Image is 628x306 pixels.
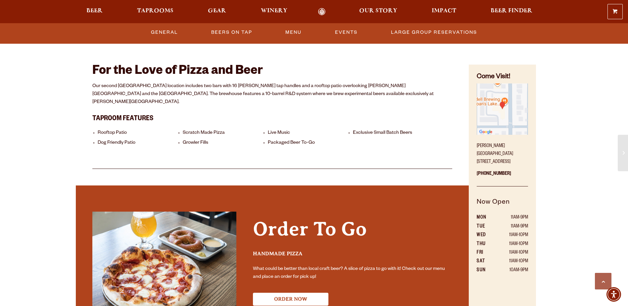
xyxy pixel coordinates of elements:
[82,8,107,16] a: Beer
[494,214,528,222] td: 11AM-9PM
[388,25,480,40] a: Large Group Reservations
[477,231,494,240] th: WED
[148,25,180,40] a: General
[253,250,453,263] h3: Handmade Pizza
[355,8,402,16] a: Our Story
[253,265,453,281] p: What could be better than local craft beer? A slice of pizza to go with it! Check out our menu an...
[92,82,453,106] p: Our second [GEOGRAPHIC_DATA] location includes two bars with 16 [PERSON_NAME] tap handles and a r...
[477,266,494,275] th: SUN
[98,130,179,136] li: Rooftop Patio
[253,218,453,247] h2: Order To Go
[486,8,537,16] a: Beer Finder
[427,8,460,16] a: Impact
[268,140,350,146] li: Packaged Beer To-Go
[204,8,230,16] a: Gear
[209,25,255,40] a: Beers On Tap
[477,138,528,166] p: [PERSON_NAME][GEOGRAPHIC_DATA] [STREET_ADDRESS]
[92,65,453,79] h2: For the Love of Pizza and Beer
[477,214,494,222] th: MON
[133,8,178,16] a: Taprooms
[261,8,287,14] span: Winery
[491,8,532,14] span: Beer Finder
[253,293,328,306] button: Order Now
[432,8,456,14] span: Impact
[183,140,265,146] li: Growler Fills
[477,131,528,137] a: Find on Google Maps (opens in a new window)
[332,25,360,40] a: Events
[86,8,103,14] span: Beer
[477,166,528,186] p: [PHONE_NUMBER]
[268,130,350,136] li: Live Music
[494,240,528,249] td: 11AM-10PM
[595,273,611,289] a: Scroll to top
[92,111,453,125] h3: Taproom Features
[477,223,494,231] th: TUE
[353,130,435,136] li: Exclusive Small Batch Beers
[183,130,265,136] li: Scratch Made Pizza
[494,266,528,275] td: 10AM-9PM
[359,8,397,14] span: Our Story
[137,8,173,14] span: Taprooms
[477,197,528,214] h5: Now Open
[477,249,494,257] th: FRI
[477,73,528,82] h4: Come Visit!
[494,249,528,257] td: 11AM-10PM
[283,25,304,40] a: Menu
[257,8,292,16] a: Winery
[477,257,494,266] th: SAT
[208,8,226,14] span: Gear
[494,231,528,240] td: 11AM-10PM
[606,287,621,302] div: Accessibility Menu
[494,257,528,266] td: 11AM-10PM
[98,140,179,146] li: Dog Friendly Patio
[310,8,334,16] a: Odell Home
[494,223,528,231] td: 11AM-9PM
[477,83,528,134] img: Small thumbnail of location on map
[477,240,494,249] th: THU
